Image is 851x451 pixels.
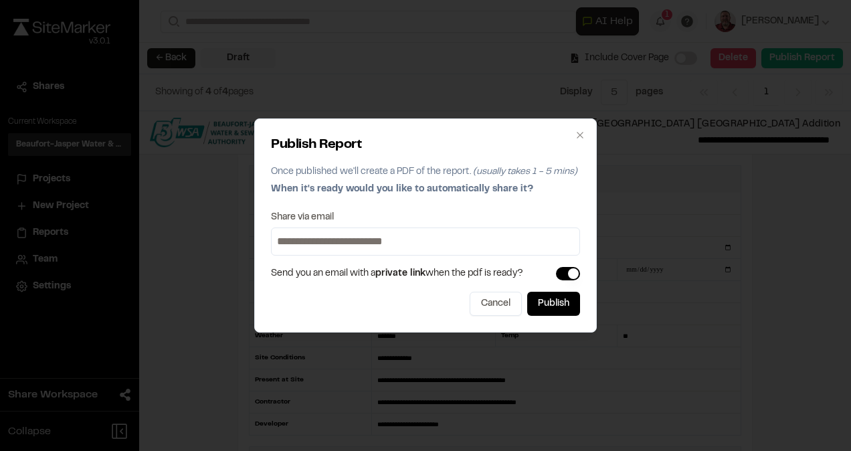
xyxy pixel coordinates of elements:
span: When it's ready would you like to automatically share it? [271,185,533,193]
button: Cancel [470,292,522,316]
h2: Publish Report [271,135,580,155]
span: Send you an email with a when the pdf is ready? [271,266,523,281]
span: private link [375,270,425,278]
label: Share via email [271,213,334,222]
p: Once published we'll create a PDF of the report. [271,165,580,179]
span: (usually takes 1 - 5 mins) [473,168,577,176]
button: Publish [527,292,580,316]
